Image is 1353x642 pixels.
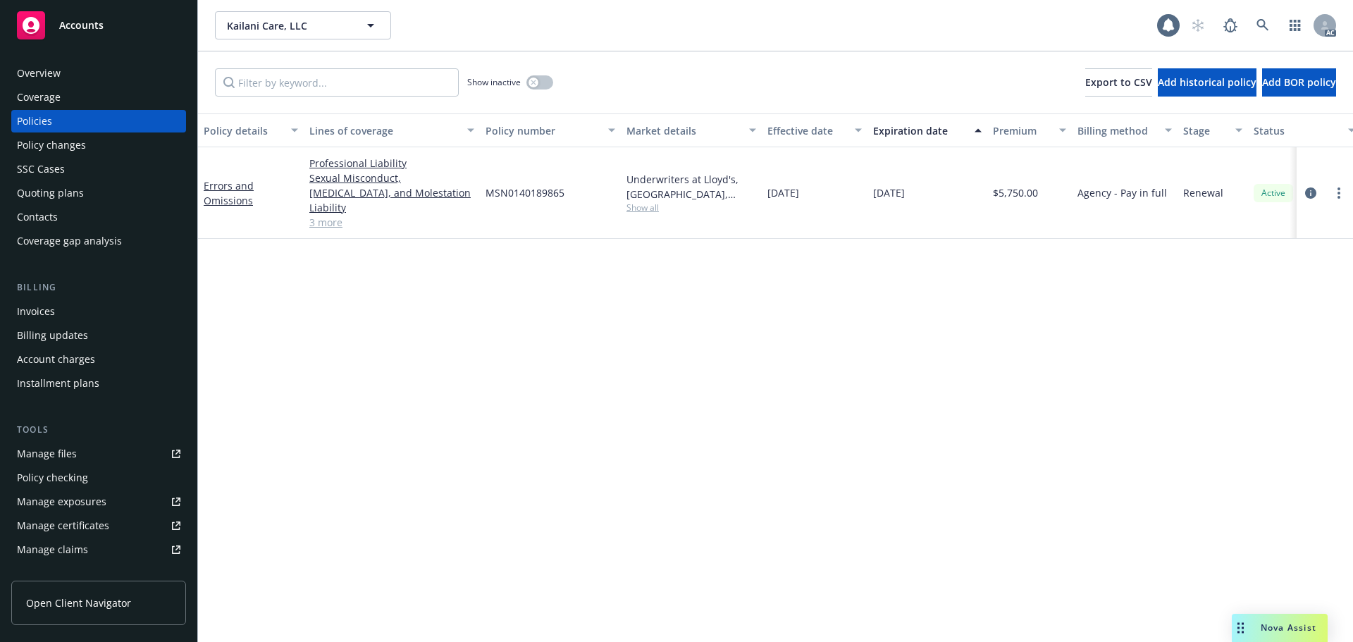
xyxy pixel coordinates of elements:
[1330,185,1347,202] a: more
[309,171,474,215] a: Sexual Misconduct, [MEDICAL_DATA], and Molestation Liability
[1085,68,1152,97] button: Export to CSV
[993,185,1038,200] span: $5,750.00
[215,68,459,97] input: Filter by keyword...
[26,595,131,610] span: Open Client Navigator
[17,230,122,252] div: Coverage gap analysis
[1261,622,1316,634] span: Nova Assist
[486,123,600,138] div: Policy number
[626,202,756,214] span: Show all
[1232,614,1328,642] button: Nova Assist
[17,562,83,585] div: Manage BORs
[1216,11,1244,39] a: Report a Bug
[486,185,564,200] span: MSN0140189865
[198,113,304,147] button: Policy details
[204,179,254,207] a: Errors and Omissions
[11,134,186,156] a: Policy changes
[17,324,88,347] div: Billing updates
[873,123,966,138] div: Expiration date
[626,172,756,202] div: Underwriters at Lloyd's, [GEOGRAPHIC_DATA], [PERSON_NAME] of London, CRC Group
[17,62,61,85] div: Overview
[17,86,61,109] div: Coverage
[1262,68,1336,97] button: Add BOR policy
[17,443,77,465] div: Manage files
[873,185,905,200] span: [DATE]
[11,538,186,561] a: Manage claims
[11,6,186,45] a: Accounts
[1077,123,1156,138] div: Billing method
[309,156,474,171] a: Professional Liability
[17,110,52,132] div: Policies
[11,372,186,395] a: Installment plans
[626,123,741,138] div: Market details
[17,206,58,228] div: Contacts
[621,113,762,147] button: Market details
[1254,123,1340,138] div: Status
[309,215,474,230] a: 3 more
[1249,11,1277,39] a: Search
[1072,113,1178,147] button: Billing method
[1077,185,1167,200] span: Agency - Pay in full
[1262,75,1336,89] span: Add BOR policy
[11,62,186,85] a: Overview
[11,467,186,489] a: Policy checking
[11,562,186,585] a: Manage BORs
[1259,187,1287,199] span: Active
[767,185,799,200] span: [DATE]
[17,490,106,513] div: Manage exposures
[309,123,459,138] div: Lines of coverage
[11,182,186,204] a: Quoting plans
[1183,123,1227,138] div: Stage
[11,514,186,537] a: Manage certificates
[304,113,480,147] button: Lines of coverage
[17,134,86,156] div: Policy changes
[1158,75,1256,89] span: Add historical policy
[17,348,95,371] div: Account charges
[467,76,521,88] span: Show inactive
[767,123,846,138] div: Effective date
[17,158,65,180] div: SSC Cases
[17,538,88,561] div: Manage claims
[17,372,99,395] div: Installment plans
[215,11,391,39] button: Kailani Care, LLC
[11,280,186,295] div: Billing
[59,20,104,31] span: Accounts
[480,113,621,147] button: Policy number
[11,300,186,323] a: Invoices
[11,324,186,347] a: Billing updates
[987,113,1072,147] button: Premium
[11,230,186,252] a: Coverage gap analysis
[1232,614,1249,642] div: Drag to move
[1178,113,1248,147] button: Stage
[11,443,186,465] a: Manage files
[11,490,186,513] a: Manage exposures
[17,514,109,537] div: Manage certificates
[17,182,84,204] div: Quoting plans
[17,467,88,489] div: Policy checking
[11,110,186,132] a: Policies
[993,123,1051,138] div: Premium
[11,423,186,437] div: Tools
[1085,75,1152,89] span: Export to CSV
[1184,11,1212,39] a: Start snowing
[1281,11,1309,39] a: Switch app
[227,18,349,33] span: Kailani Care, LLC
[17,300,55,323] div: Invoices
[1183,185,1223,200] span: Renewal
[11,348,186,371] a: Account charges
[1302,185,1319,202] a: circleInformation
[11,158,186,180] a: SSC Cases
[11,206,186,228] a: Contacts
[1158,68,1256,97] button: Add historical policy
[762,113,867,147] button: Effective date
[867,113,987,147] button: Expiration date
[204,123,283,138] div: Policy details
[11,86,186,109] a: Coverage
